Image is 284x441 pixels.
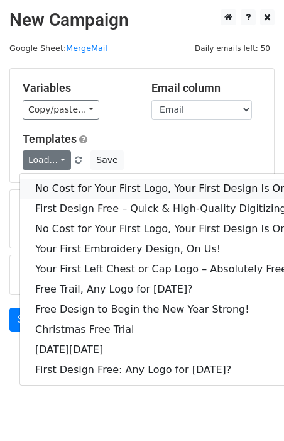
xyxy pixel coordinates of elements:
[190,43,275,53] a: Daily emails left: 50
[151,81,261,95] h5: Email column
[23,100,99,120] a: Copy/paste...
[23,81,133,95] h5: Variables
[66,43,107,53] a: MergeMail
[23,132,77,145] a: Templates
[9,9,275,31] h2: New Campaign
[9,43,107,53] small: Google Sheet:
[190,42,275,55] span: Daily emails left: 50
[9,308,51,332] a: Send
[23,150,71,170] a: Load...
[90,150,123,170] button: Save
[221,381,284,441] iframe: Chat Widget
